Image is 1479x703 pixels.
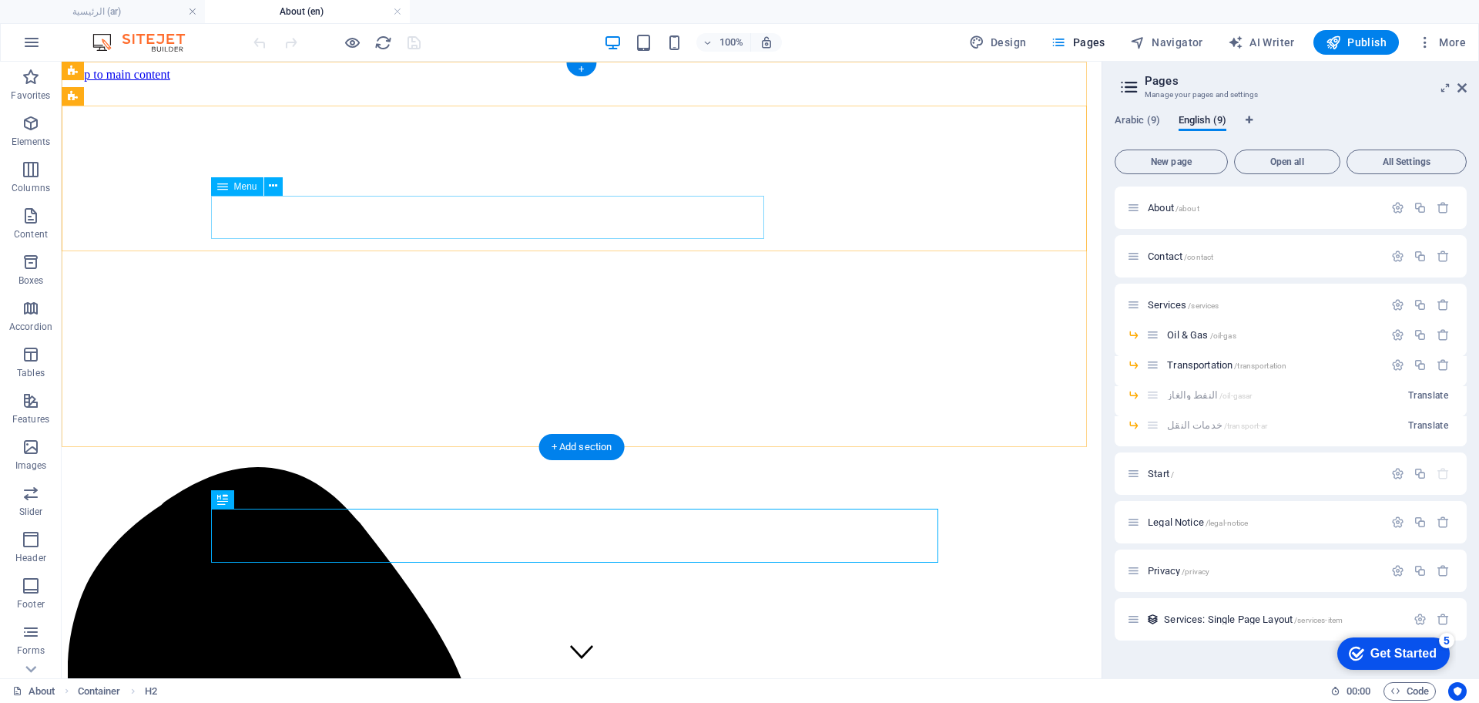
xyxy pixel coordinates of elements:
span: Click to open page [1148,516,1248,528]
span: 00 00 [1347,682,1370,701]
span: More [1417,35,1466,50]
div: Services/services [1143,300,1383,310]
div: Language Tabs [1115,114,1467,143]
span: Click to open page [1164,614,1343,625]
div: Duplicate [1414,328,1427,341]
button: Publish [1313,30,1399,55]
button: More [1411,30,1472,55]
span: Click to open page [1167,329,1236,341]
div: + [566,62,596,76]
button: Pages [1045,30,1111,55]
div: Duplicate [1414,467,1427,480]
div: Legal Notice/legal-notice [1143,517,1383,527]
h3: Manage your pages and settings [1145,88,1436,102]
div: Settings [1391,467,1404,480]
span: : [1357,685,1360,697]
p: Features [12,413,49,425]
p: Header [15,552,46,564]
p: Forms [17,644,45,657]
span: English (9) [1179,111,1226,133]
div: Remove [1437,250,1450,263]
span: / [1171,470,1174,479]
div: Settings [1391,201,1404,214]
div: Remove [1437,516,1450,529]
div: Duplicate [1414,564,1427,577]
div: Get Started [45,17,112,31]
button: Open all [1234,150,1340,174]
p: Footer [17,598,45,610]
p: Boxes [18,274,44,287]
span: /about [1175,204,1199,213]
p: Columns [12,182,50,194]
button: Code [1383,682,1436,701]
p: Content [14,228,48,240]
div: 5 [114,3,129,18]
button: Click here to leave preview mode and continue editing [343,33,361,52]
span: Menu [234,182,257,191]
button: 100% [696,33,751,52]
button: New page [1115,150,1228,174]
div: Settings [1391,328,1404,341]
h4: About (en) [205,3,410,20]
span: AI Writer [1228,35,1295,50]
div: The startpage cannot be deleted [1437,467,1450,480]
div: Settings [1391,298,1404,311]
p: Favorites [11,89,50,102]
button: Usercentrics [1448,682,1467,701]
div: Remove [1437,201,1450,214]
div: Duplicate [1414,201,1427,214]
p: Elements [12,136,51,148]
span: /privacy [1182,567,1209,576]
button: AI Writer [1222,30,1301,55]
span: New page [1122,157,1221,166]
span: Publish [1326,35,1387,50]
span: Navigator [1130,35,1203,50]
div: Duplicate [1414,298,1427,311]
button: All Settings [1347,150,1467,174]
div: Settings [1391,358,1404,372]
div: Settings [1391,516,1404,529]
span: Translate [1408,389,1448,402]
button: reload [374,33,392,52]
div: + Add section [539,434,625,460]
span: Open all [1241,157,1333,166]
div: Settings [1391,564,1404,577]
div: Duplicate [1414,358,1427,372]
a: Skip to main content [6,6,109,19]
button: Design [963,30,1033,55]
div: This layout is used as a template for all items (e.g. a blog post) of this collection. The conten... [1146,613,1159,626]
button: Translate [1402,383,1454,408]
span: Design [969,35,1027,50]
span: /services-item [1294,616,1343,624]
div: Remove [1437,298,1450,311]
div: Settings [1391,250,1404,263]
span: Click to open page [1148,468,1174,479]
div: Remove [1437,328,1450,341]
div: Duplicate [1414,250,1427,263]
span: /transportation [1234,362,1286,370]
span: Code [1390,682,1429,701]
p: Tables [17,367,45,379]
span: Click to open page [1167,359,1286,371]
div: Duplicate [1414,516,1427,529]
div: Get Started 5 items remaining, 0% complete [12,8,125,40]
span: /legal-notice [1206,519,1249,527]
span: Click to open page [1148,251,1213,262]
span: Click to open page [1148,565,1209,577]
p: Slider [19,506,43,518]
div: Remove [1437,358,1450,372]
div: Settings [1414,613,1427,626]
span: Click to open page [1148,299,1219,311]
span: Click to select. Double-click to edit [78,682,121,701]
h6: Session time [1330,682,1371,701]
span: Click to select. Double-click to edit [145,682,157,701]
div: Design (Ctrl+Alt+Y) [963,30,1033,55]
div: Oil & Gas/oil-gas [1162,330,1383,340]
span: About [1148,202,1199,214]
span: Translate [1408,419,1448,432]
h6: 100% [719,33,744,52]
img: Editor Logo [89,33,204,52]
span: Pages [1051,35,1105,50]
nav: breadcrumb [78,682,157,701]
i: On resize automatically adjust zoom level to fit chosen device. [760,35,773,49]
